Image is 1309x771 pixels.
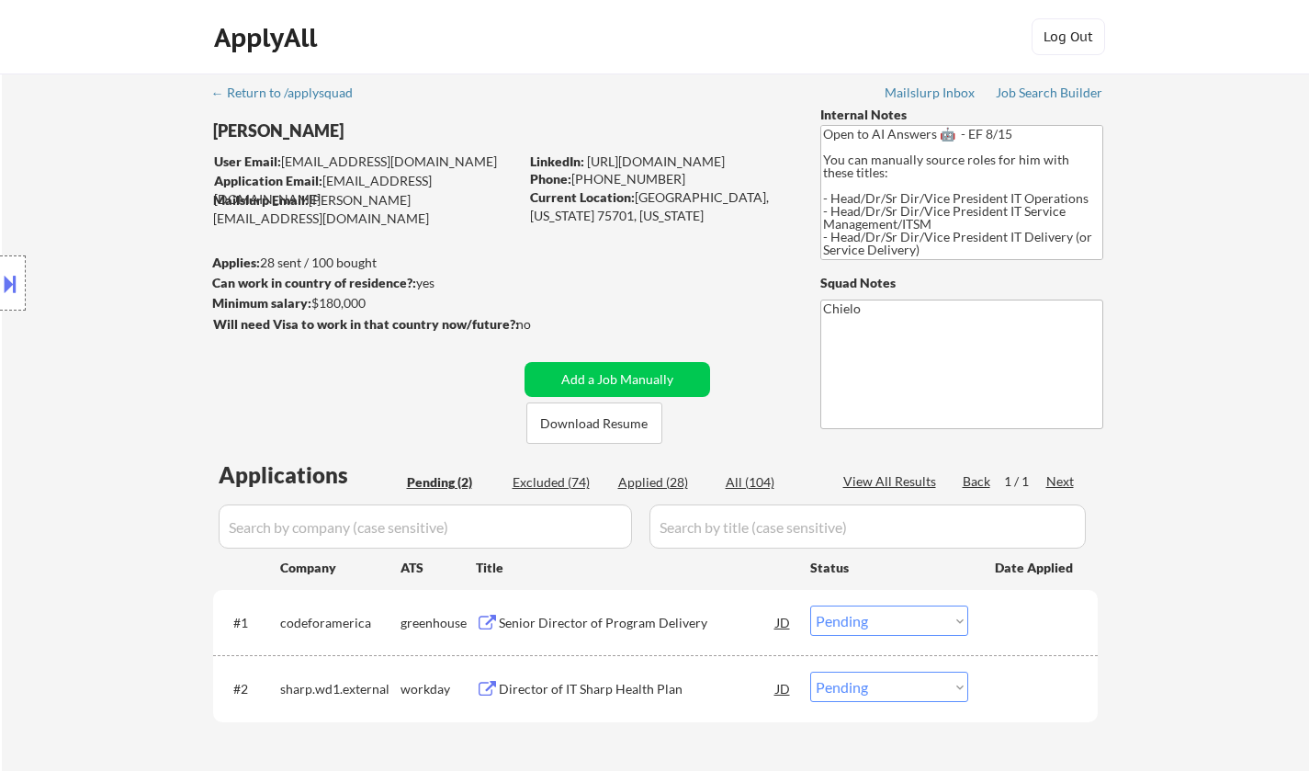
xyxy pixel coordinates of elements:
input: Search by title (case sensitive) [649,505,1086,549]
div: [PERSON_NAME] [213,119,591,142]
div: sharp.wd1.external [280,680,401,698]
div: Next [1046,472,1076,491]
div: [EMAIL_ADDRESS][DOMAIN_NAME] [214,153,518,171]
div: Applied (28) [618,473,710,492]
div: Status [810,550,968,584]
strong: Current Location: [530,189,635,205]
button: Download Resume [526,403,662,444]
div: Back [963,472,992,491]
button: Add a Job Manually [525,362,710,397]
a: ← Return to /applysquad [211,85,370,104]
div: Squad Notes [820,274,1103,292]
a: Job Search Builder [996,85,1103,104]
div: Company [280,559,401,577]
div: [PERSON_NAME][EMAIL_ADDRESS][DOMAIN_NAME] [213,191,518,227]
div: codeforamerica [280,614,401,632]
div: yes [212,274,513,292]
div: Director of IT Sharp Health Plan [499,680,776,698]
div: View All Results [843,472,942,491]
div: #1 [233,614,265,632]
div: Applications [219,464,401,486]
div: Job Search Builder [996,86,1103,99]
div: ← Return to /applysquad [211,86,370,99]
div: JD [774,606,793,639]
div: ATS [401,559,476,577]
div: Senior Director of Program Delivery [499,614,776,632]
div: JD [774,672,793,705]
div: $180,000 [212,294,518,312]
a: Mailslurp Inbox [885,85,976,104]
div: Title [476,559,793,577]
input: Search by company (case sensitive) [219,505,632,549]
div: Excluded (74) [513,473,604,492]
div: no [516,315,569,334]
div: Pending (2) [407,473,499,492]
div: 1 / 1 [1004,472,1046,491]
div: [GEOGRAPHIC_DATA], [US_STATE] 75701, [US_STATE] [530,188,790,224]
div: Date Applied [995,559,1076,577]
div: [EMAIL_ADDRESS][DOMAIN_NAME] [214,172,518,208]
button: Log Out [1032,18,1105,55]
div: Internal Notes [820,106,1103,124]
strong: Phone: [530,171,571,187]
strong: LinkedIn: [530,153,584,169]
a: [URL][DOMAIN_NAME] [587,153,725,169]
div: Mailslurp Inbox [885,86,976,99]
strong: Will need Visa to work in that country now/future?: [213,316,519,332]
div: 28 sent / 100 bought [212,254,518,272]
div: #2 [233,680,265,698]
div: ApplyAll [214,22,322,53]
div: workday [401,680,476,698]
div: greenhouse [401,614,476,632]
div: All (104) [726,473,818,492]
div: [PHONE_NUMBER] [530,170,790,188]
